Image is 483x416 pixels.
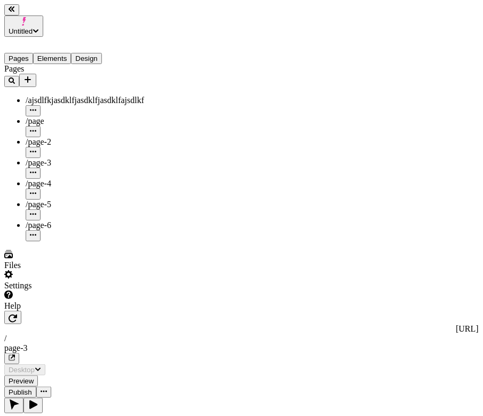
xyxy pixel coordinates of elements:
[26,158,51,167] span: /page-3
[26,200,51,209] span: /page-5
[9,388,32,396] span: Publish
[4,375,38,387] button: Preview
[26,96,144,105] span: /ajsdlfkjasdklfjasdklfjasdklfajsdlkf
[26,137,51,146] span: /page-2
[9,27,33,35] span: Untitled
[19,74,36,87] button: Add new
[33,53,72,64] button: Elements
[71,53,102,64] button: Design
[9,377,34,385] span: Preview
[4,9,156,18] p: Cookie Test Route
[4,334,479,343] div: /
[4,324,479,334] div: [URL]
[4,343,479,353] div: page-3
[4,387,36,398] button: Publish
[9,366,35,374] span: Desktop
[26,221,51,230] span: /page-6
[4,301,132,311] div: Help
[26,179,51,188] span: /page-4
[4,261,132,270] div: Files
[4,15,43,37] button: Untitled
[4,281,132,291] div: Settings
[26,116,44,125] span: /page
[4,64,132,74] div: Pages
[4,364,45,375] button: Desktop
[4,53,33,64] button: Pages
